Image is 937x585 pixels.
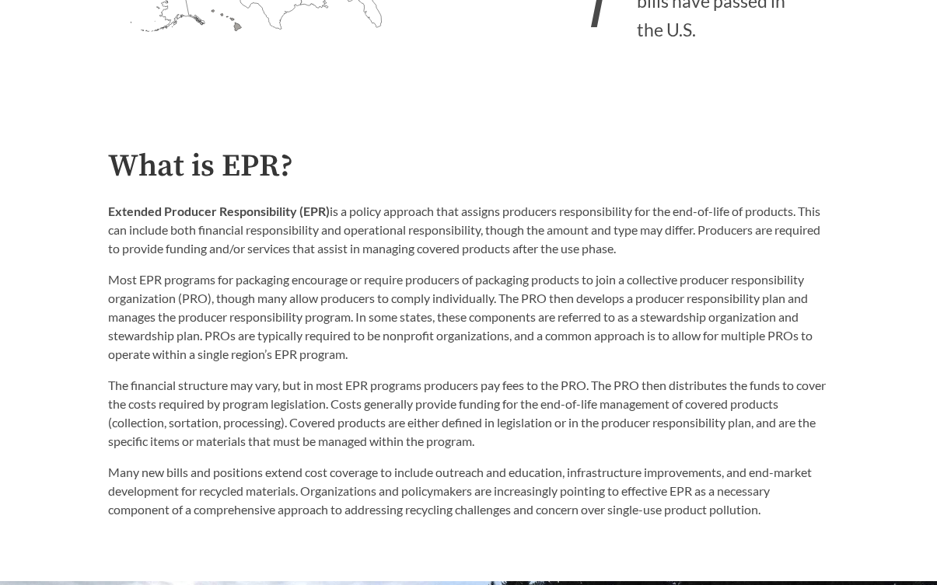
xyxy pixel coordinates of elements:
p: is a policy approach that assigns producers responsibility for the end-of-life of products. This ... [108,202,830,258]
p: Most EPR programs for packaging encourage or require producers of packaging products to join a co... [108,270,830,364]
strong: Extended Producer Responsibility (EPR) [108,204,330,218]
p: Many new bills and positions extend cost coverage to include outreach and education, infrastructu... [108,463,830,519]
h2: What is EPR? [108,149,830,184]
p: The financial structure may vary, but in most EPR programs producers pay fees to the PRO. The PRO... [108,376,830,451]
